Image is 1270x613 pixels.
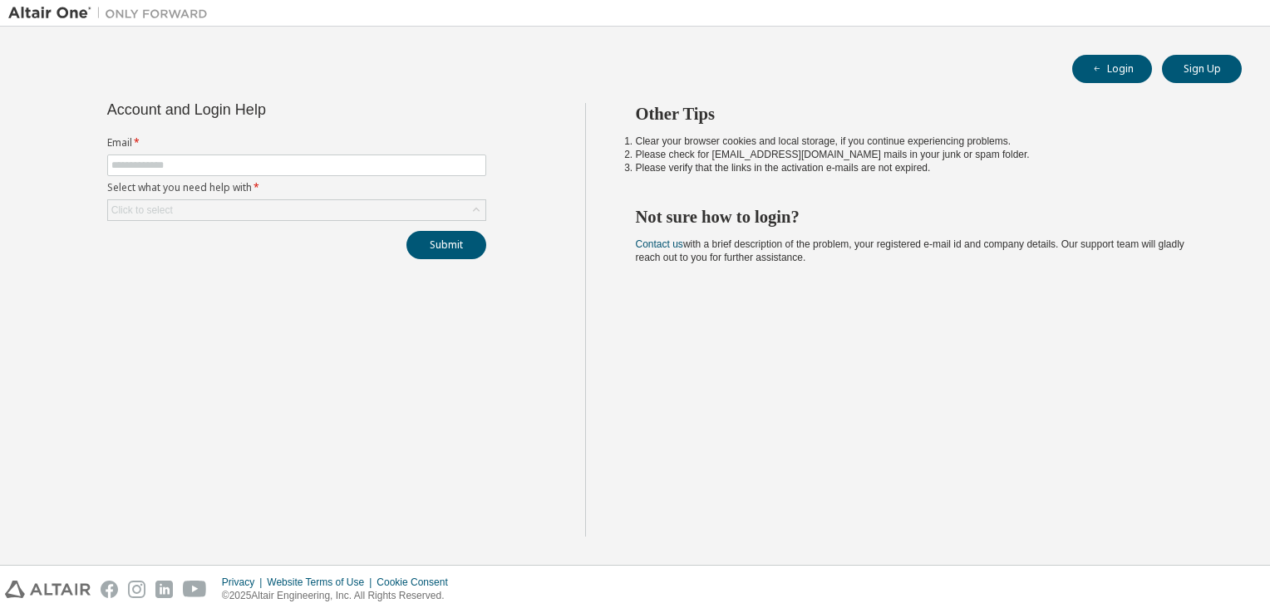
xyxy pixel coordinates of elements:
div: Account and Login Help [107,103,411,116]
label: Select what you need help with [107,181,486,194]
p: © 2025 Altair Engineering, Inc. All Rights Reserved. [222,589,458,603]
img: Altair One [8,5,216,22]
button: Login [1072,55,1152,83]
li: Clear your browser cookies and local storage, if you continue experiencing problems. [636,135,1213,148]
div: Cookie Consent [377,576,457,589]
label: Email [107,136,486,150]
h2: Other Tips [636,103,1213,125]
a: Contact us [636,238,683,250]
li: Please verify that the links in the activation e-mails are not expired. [636,161,1213,174]
img: youtube.svg [183,581,207,598]
img: instagram.svg [128,581,145,598]
div: Click to select [108,200,485,220]
button: Sign Up [1162,55,1242,83]
li: Please check for [EMAIL_ADDRESS][DOMAIN_NAME] mails in your junk or spam folder. [636,148,1213,161]
h2: Not sure how to login? [636,206,1213,228]
div: Click to select [111,204,173,217]
img: altair_logo.svg [5,581,91,598]
span: with a brief description of the problem, your registered e-mail id and company details. Our suppo... [636,238,1184,263]
img: linkedin.svg [155,581,173,598]
div: Privacy [222,576,267,589]
button: Submit [406,231,486,259]
img: facebook.svg [101,581,118,598]
div: Website Terms of Use [267,576,377,589]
